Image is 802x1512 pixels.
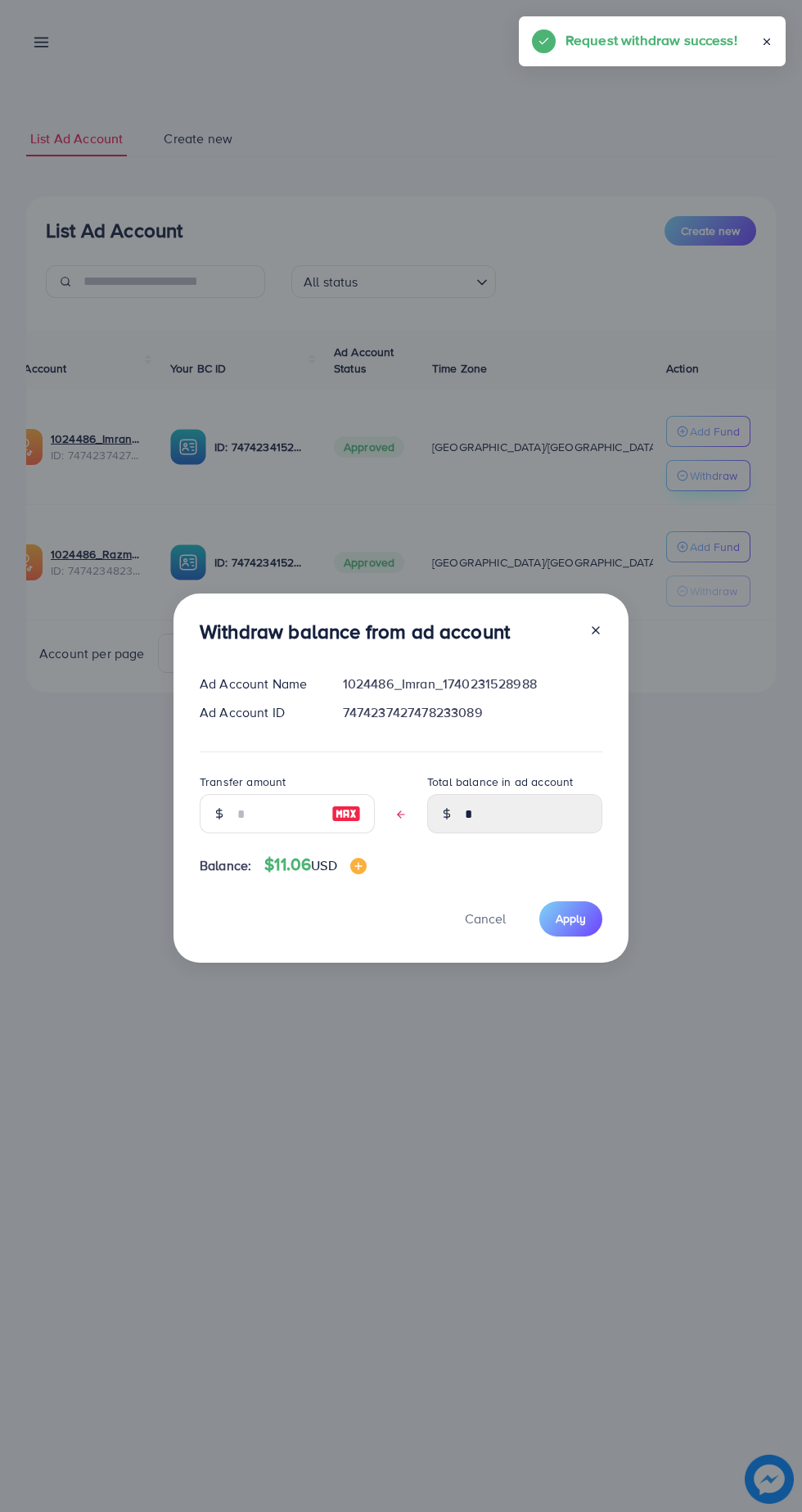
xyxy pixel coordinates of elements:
[330,703,615,722] div: 7474237427478233089
[311,856,336,874] span: USD
[556,910,586,927] span: Apply
[565,29,737,51] h5: Request withdraw success!
[330,675,615,693] div: 1024486_Imran_1740231528988
[187,675,330,693] div: Ad Account Name
[444,901,526,937] button: Cancel
[331,804,361,824] img: image
[350,858,367,874] img: image
[200,856,251,875] span: Balance:
[427,774,573,790] label: Total balance in ad account
[200,620,510,643] h3: Withdraw balance from ad account
[200,774,286,790] label: Transfer amount
[187,703,330,722] div: Ad Account ID
[539,901,602,937] button: Apply
[465,909,506,928] span: Cancel
[264,855,366,875] h4: $11.06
